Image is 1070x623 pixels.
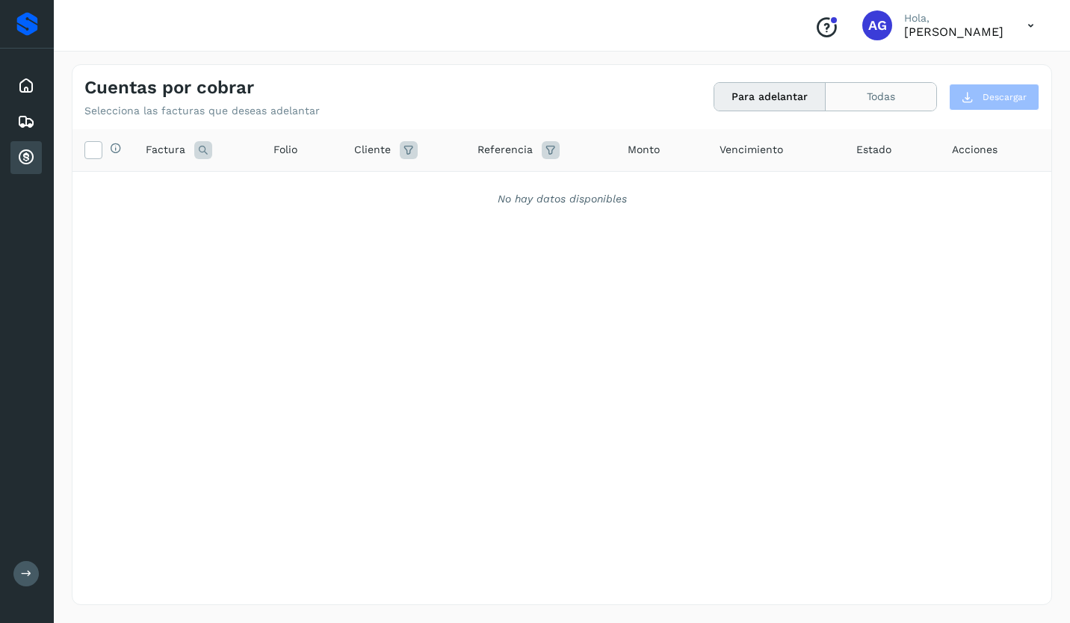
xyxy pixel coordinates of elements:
[92,191,1032,207] div: No hay datos disponibles
[10,105,42,138] div: Embarques
[10,141,42,174] div: Cuentas por cobrar
[146,142,185,158] span: Factura
[84,105,320,117] p: Selecciona las facturas que deseas adelantar
[904,25,1003,39] p: ALBERTO GARCIA SANCHEZ
[273,142,297,158] span: Folio
[720,142,783,158] span: Vencimiento
[983,90,1027,104] span: Descargar
[628,142,660,158] span: Monto
[84,77,254,99] h4: Cuentas por cobrar
[10,69,42,102] div: Inicio
[477,142,533,158] span: Referencia
[856,142,891,158] span: Estado
[354,142,391,158] span: Cliente
[904,12,1003,25] p: Hola,
[714,83,826,111] button: Para adelantar
[952,142,998,158] span: Acciones
[826,83,936,111] button: Todas
[949,84,1039,111] button: Descargar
